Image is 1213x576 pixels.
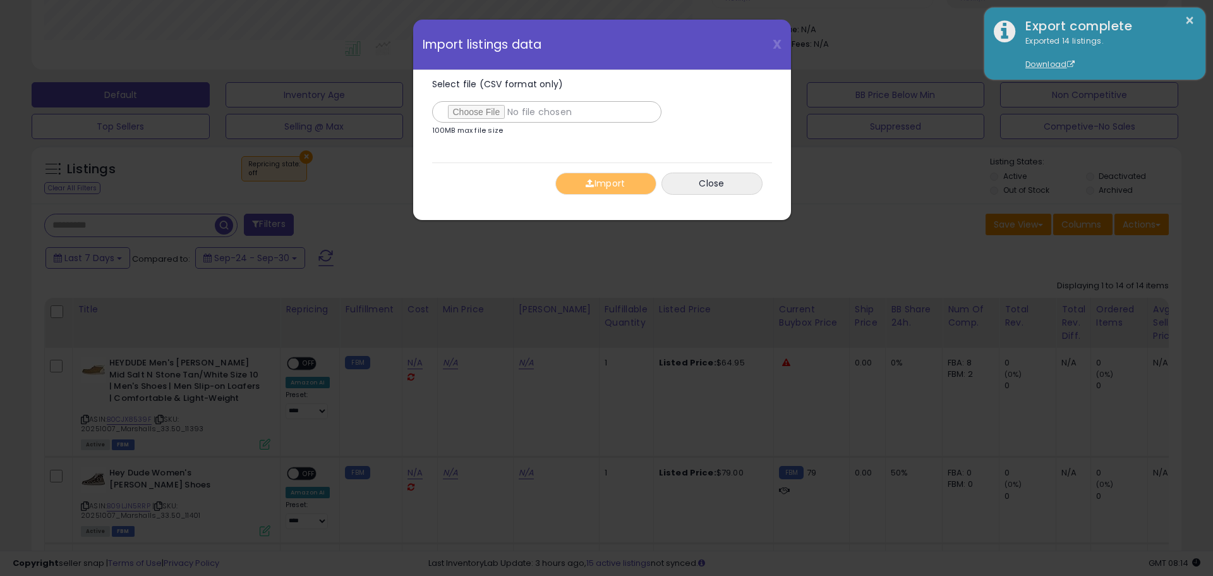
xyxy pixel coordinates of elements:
[423,39,542,51] span: Import listings data
[1185,13,1195,28] button: ×
[661,173,763,195] button: Close
[432,127,504,134] p: 100MB max file size
[1016,17,1196,35] div: Export complete
[1025,59,1075,70] a: Download
[1016,35,1196,71] div: Exported 14 listings.
[432,78,564,90] span: Select file (CSV format only)
[555,173,656,195] button: Import
[773,35,782,53] span: X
